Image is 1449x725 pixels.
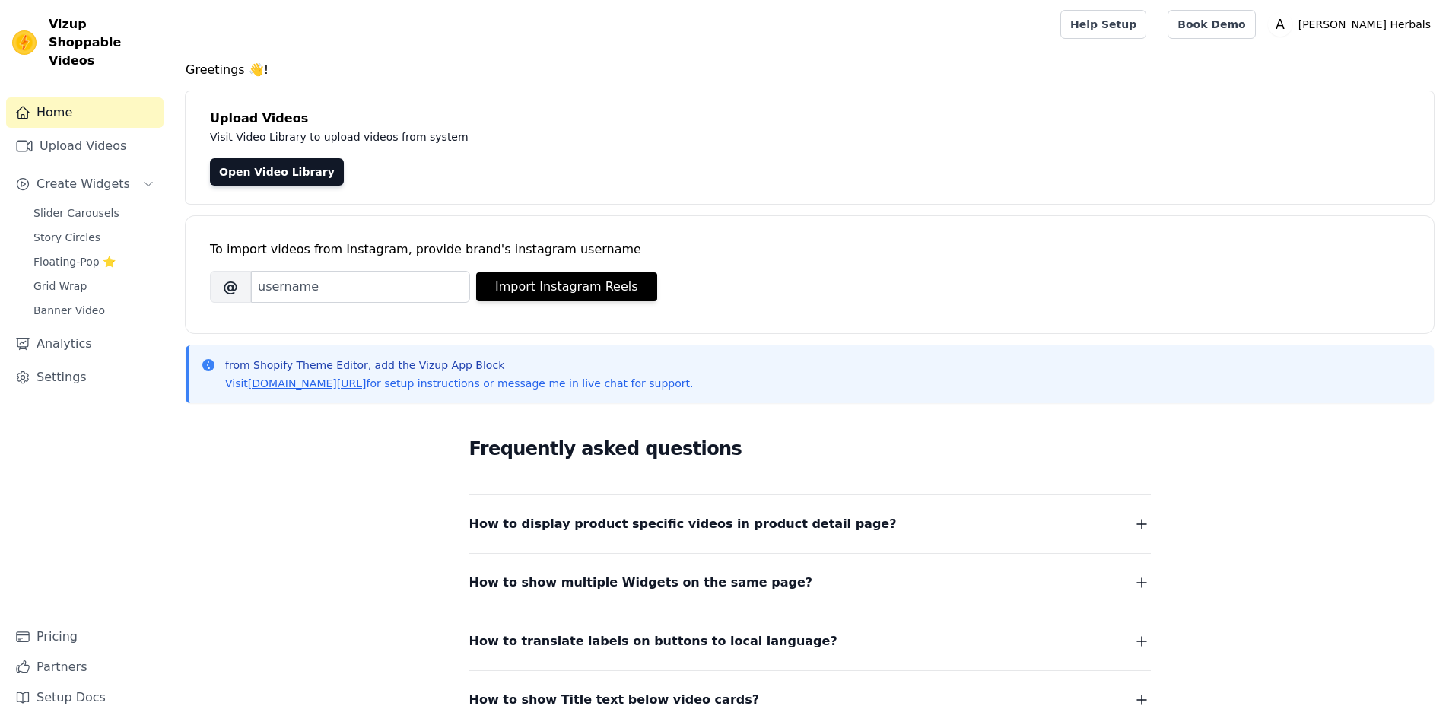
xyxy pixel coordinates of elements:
[469,572,1151,593] button: How to show multiple Widgets on the same page?
[33,205,119,221] span: Slider Carousels
[6,131,164,161] a: Upload Videos
[37,175,130,193] span: Create Widgets
[1292,11,1437,38] p: [PERSON_NAME] Herbals
[210,271,251,303] span: @
[6,362,164,393] a: Settings
[225,358,693,373] p: from Shopify Theme Editor, add the Vizup App Block
[1268,11,1437,38] button: A [PERSON_NAME] Herbals
[6,169,164,199] button: Create Widgets
[210,110,1409,128] h4: Upload Videos
[469,689,1151,711] button: How to show Title text below video cards?
[469,631,837,652] span: How to translate labels on buttons to local language?
[24,300,164,321] a: Banner Video
[24,202,164,224] a: Slider Carousels
[225,376,693,391] p: Visit for setup instructions or message me in live chat for support.
[6,682,164,713] a: Setup Docs
[33,254,116,269] span: Floating-Pop ⭐
[210,128,891,146] p: Visit Video Library to upload videos from system
[251,271,470,303] input: username
[24,227,164,248] a: Story Circles
[476,272,657,301] button: Import Instagram Reels
[469,514,1151,535] button: How to display product specific videos in product detail page?
[49,15,157,70] span: Vizup Shoppable Videos
[24,275,164,297] a: Grid Wrap
[210,158,344,186] a: Open Video Library
[248,377,367,390] a: [DOMAIN_NAME][URL]
[469,434,1151,464] h2: Frequently asked questions
[186,61,1434,79] h4: Greetings 👋!
[33,230,100,245] span: Story Circles
[6,97,164,128] a: Home
[6,652,164,682] a: Partners
[1168,10,1255,39] a: Book Demo
[6,329,164,359] a: Analytics
[210,240,1409,259] div: To import videos from Instagram, provide brand's instagram username
[1060,10,1146,39] a: Help Setup
[469,631,1151,652] button: How to translate labels on buttons to local language?
[33,278,87,294] span: Grid Wrap
[469,689,760,711] span: How to show Title text below video cards?
[1276,17,1285,32] text: A
[12,30,37,55] img: Vizup
[469,514,897,535] span: How to display product specific videos in product detail page?
[469,572,813,593] span: How to show multiple Widgets on the same page?
[33,303,105,318] span: Banner Video
[6,622,164,652] a: Pricing
[24,251,164,272] a: Floating-Pop ⭐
